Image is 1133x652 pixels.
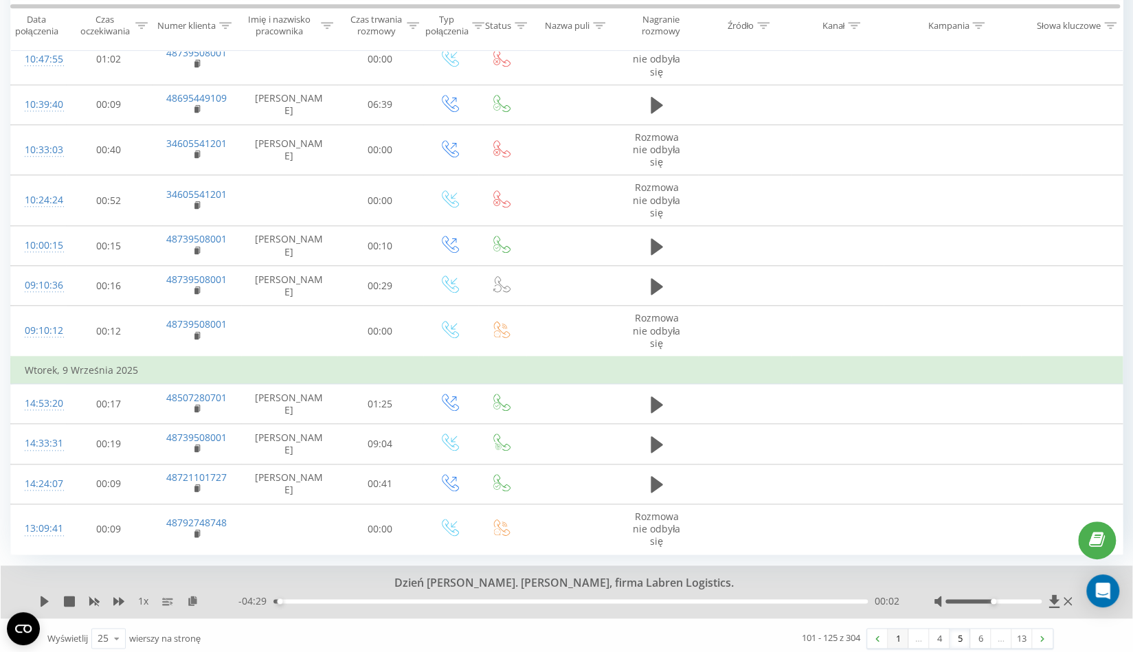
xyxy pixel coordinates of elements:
td: 09:04 [337,424,423,464]
a: 48739508001 [166,317,227,330]
div: Data połączenia [11,14,62,38]
div: 14:33:31 [25,430,52,457]
div: 10:47:55 [25,46,52,73]
div: 09:10:12 [25,317,52,344]
span: Wyświetlij [47,632,88,644]
span: Rozmowa nie odbyła się [633,40,680,78]
td: 00:00 [337,175,423,226]
div: Nagranie rozmowy [627,14,694,38]
span: Rozmowa nie odbyła się [633,510,680,548]
td: 00:29 [337,266,423,306]
td: 00:40 [66,124,152,175]
div: Źródło [727,20,754,32]
div: 13:09:41 [25,515,52,542]
div: Nazwa puli [545,20,590,32]
div: Kanał [822,20,844,32]
div: 10:24:24 [25,187,52,214]
div: Słowa kluczowe [1037,20,1101,32]
td: 00:15 [66,226,152,266]
div: 09:10:36 [25,272,52,299]
div: Czas oczekiwania [78,14,132,38]
a: 6 [970,629,991,648]
div: 10:39:40 [25,91,52,118]
td: 01:02 [66,34,152,85]
div: … [908,629,929,648]
div: 10:33:03 [25,137,52,164]
a: 13 [1011,629,1032,648]
td: 00:00 [337,504,423,554]
td: 00:00 [337,306,423,357]
span: Rozmowa nie odbyła się [633,311,680,349]
span: - 04:29 [238,594,273,608]
td: 00:17 [66,384,152,424]
td: 00:09 [66,464,152,504]
td: 00:52 [66,175,152,226]
div: Accessibility label [277,598,282,604]
div: … [991,629,1011,648]
td: [PERSON_NAME] [241,85,337,124]
a: 34605541201 [166,188,227,201]
button: Open CMP widget [7,612,40,645]
a: 48695449109 [166,91,227,104]
td: 00:09 [66,85,152,124]
a: 1 [888,629,908,648]
td: 00:00 [337,34,423,85]
a: 48792748748 [166,516,227,529]
span: Rozmowa nie odbyła się [633,181,680,218]
td: [PERSON_NAME] [241,464,337,504]
div: Dzień [PERSON_NAME]. [PERSON_NAME], firma Labren Logistics. [143,576,972,591]
div: Status [485,20,511,32]
td: 00:09 [66,504,152,554]
a: 48721101727 [166,471,227,484]
span: 00:02 [875,594,899,608]
a: 48739508001 [166,46,227,59]
a: 4 [929,629,950,648]
a: 48739508001 [166,232,227,245]
div: 14:24:07 [25,471,52,497]
td: [PERSON_NAME] [241,266,337,306]
a: 48739508001 [166,273,227,286]
div: 10:00:15 [25,232,52,259]
div: Kampania [928,20,969,32]
div: Open Intercom Messenger [1086,574,1119,607]
div: 101 - 125 z 304 [802,631,860,644]
td: 00:41 [337,464,423,504]
td: [PERSON_NAME] [241,384,337,424]
td: Wtorek, 9 Września 2025 [11,357,1124,384]
td: 06:39 [337,85,423,124]
span: 1 x [138,594,148,608]
div: Imię i nazwisko pracownika [241,14,318,38]
td: 00:12 [66,306,152,357]
td: [PERSON_NAME] [241,124,337,175]
a: 5 [950,629,970,648]
div: Numer klienta [157,20,216,32]
span: Rozmowa nie odbyła się [633,131,680,168]
a: 34605541201 [166,137,227,150]
td: 00:16 [66,266,152,306]
a: 48739508001 [166,431,227,444]
td: 00:10 [337,226,423,266]
td: 00:00 [337,124,423,175]
td: 00:19 [66,424,152,464]
div: Accessibility label [991,598,996,604]
td: [PERSON_NAME] [241,226,337,266]
div: 14:53:20 [25,390,52,417]
div: Typ połączenia [425,14,469,38]
a: 48507280701 [166,391,227,404]
span: wierszy na stronę [129,632,201,644]
td: [PERSON_NAME] [241,424,337,464]
td: 01:25 [337,384,423,424]
div: 25 [98,631,109,645]
div: Czas trwania rozmowy [349,14,403,38]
